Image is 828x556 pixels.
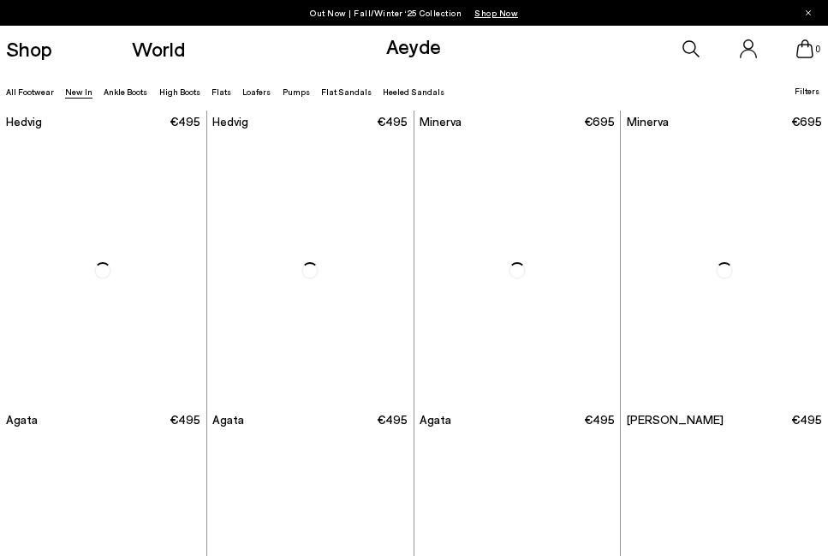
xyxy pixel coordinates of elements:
[211,87,231,97] a: Flats
[212,113,248,130] span: Hedvig
[65,87,92,97] a: New In
[414,401,621,439] a: Agata €495
[813,45,822,54] span: 0
[621,401,828,439] a: [PERSON_NAME] €495
[584,113,615,130] span: €695
[6,411,38,428] span: Agata
[386,33,441,58] a: Aeyde
[207,140,414,400] img: Agata Suede Ankle Boots
[377,113,408,130] span: €495
[584,411,615,428] span: €495
[6,87,54,97] a: All Footwear
[170,113,200,130] span: €495
[310,4,518,21] p: Out Now | Fall/Winter ‘25 Collection
[6,113,42,130] span: Hedvig
[207,102,414,140] a: Hedvig €495
[132,39,185,59] a: World
[474,8,518,18] span: Navigate to /collections/new-in
[383,87,444,97] a: Heeled Sandals
[627,113,669,130] span: Minerva
[159,87,200,97] a: High Boots
[420,113,462,130] span: Minerva
[791,113,822,130] span: €695
[321,87,372,97] a: Flat Sandals
[627,411,724,428] span: [PERSON_NAME]
[414,102,621,140] a: Minerva €695
[791,411,822,428] span: €495
[621,102,828,140] a: Minerva €695
[621,140,828,400] img: Baba Pointed Cowboy Boots
[420,411,451,428] span: Agata
[795,86,819,96] span: Filters
[242,87,271,97] a: Loafers
[207,401,414,439] a: Agata €495
[170,411,200,428] span: €495
[212,411,244,428] span: Agata
[104,87,147,97] a: Ankle Boots
[796,39,813,58] a: 0
[6,39,52,59] a: Shop
[414,140,621,400] img: Agata Suede Ankle Boots
[283,87,310,97] a: Pumps
[377,411,408,428] span: €495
